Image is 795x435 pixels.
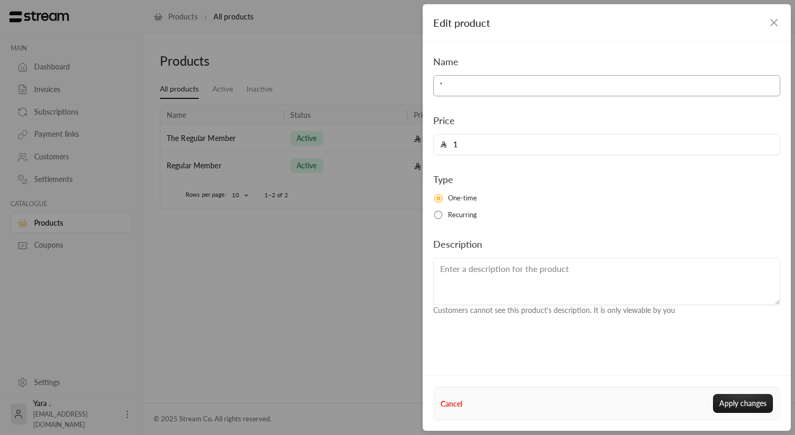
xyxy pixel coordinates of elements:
button: Apply changes [713,394,773,413]
input: Enter the price for the product [447,135,773,155]
span: One-time [448,193,477,204]
input: Enter the name of the product [433,75,780,96]
label: Price [433,113,455,128]
label: Name [433,54,458,69]
span: Customers cannot see this product's description. It is only viewable by you [433,306,675,315]
label: Description [433,237,482,251]
label: Type [433,172,453,187]
button: Cancel [441,398,462,409]
span: Recurring [448,210,477,220]
span: Edit product [433,16,490,29]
